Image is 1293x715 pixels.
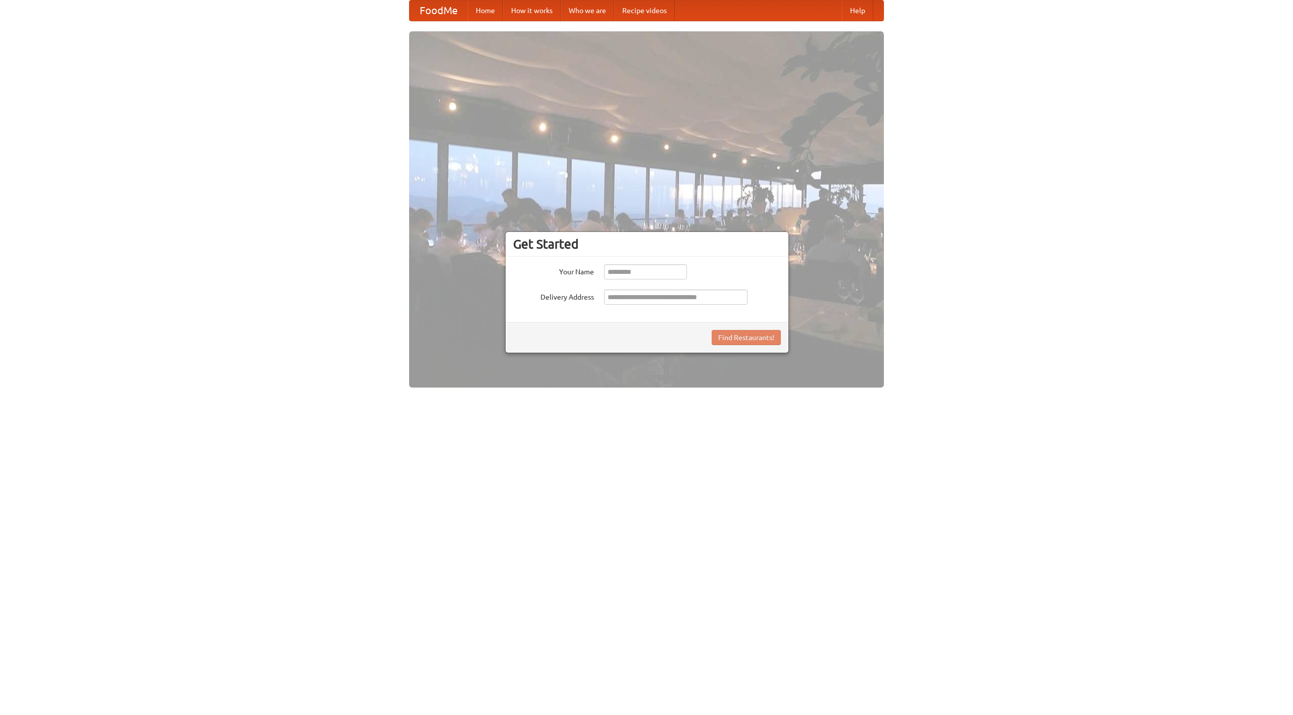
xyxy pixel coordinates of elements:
a: Recipe videos [614,1,675,21]
a: FoodMe [410,1,468,21]
a: Home [468,1,503,21]
a: How it works [503,1,561,21]
button: Find Restaurants! [712,330,781,345]
a: Help [842,1,873,21]
label: Your Name [513,264,594,277]
h3: Get Started [513,236,781,252]
label: Delivery Address [513,290,594,302]
a: Who we are [561,1,614,21]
